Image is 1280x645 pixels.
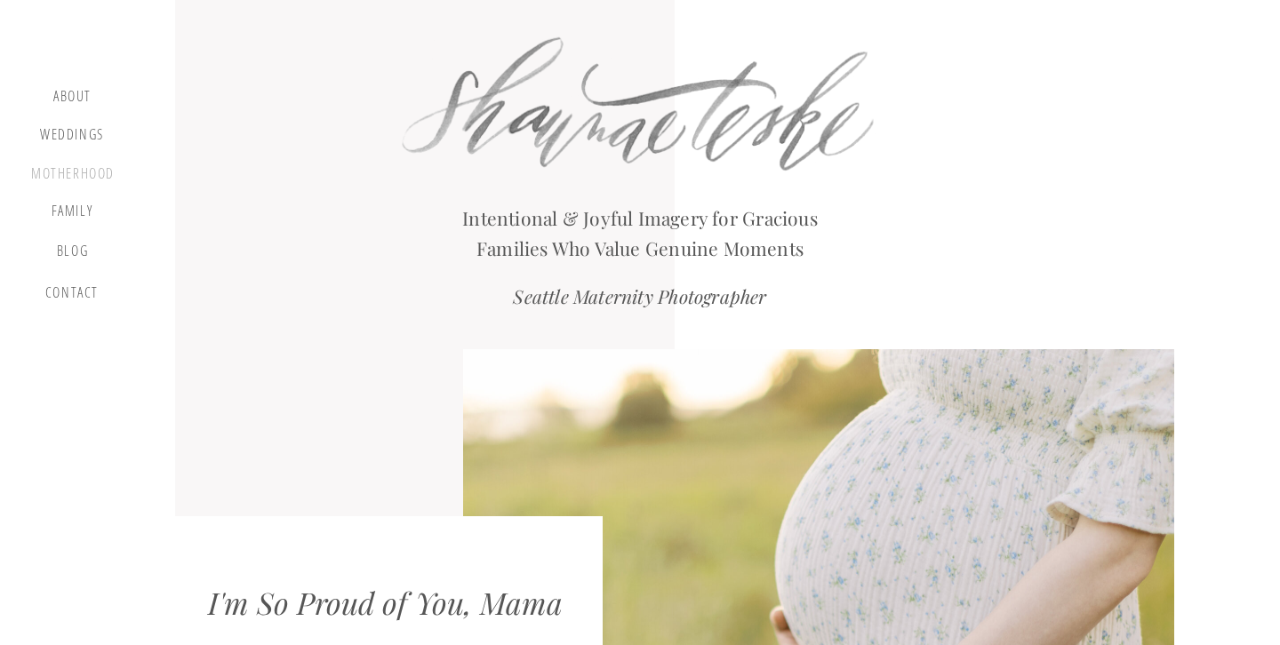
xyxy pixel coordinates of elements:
a: Weddings [38,126,106,148]
a: motherhood [31,165,115,185]
h2: Intentional & Joyful Imagery for Gracious Families Who Value Genuine Moments [443,203,837,255]
div: I'm So Proud of You, Mama [208,585,565,636]
a: about [46,88,99,109]
a: Family [38,203,106,226]
i: Seattle Maternity Photographer [513,283,766,308]
a: blog [46,243,99,267]
a: contact [42,284,102,308]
